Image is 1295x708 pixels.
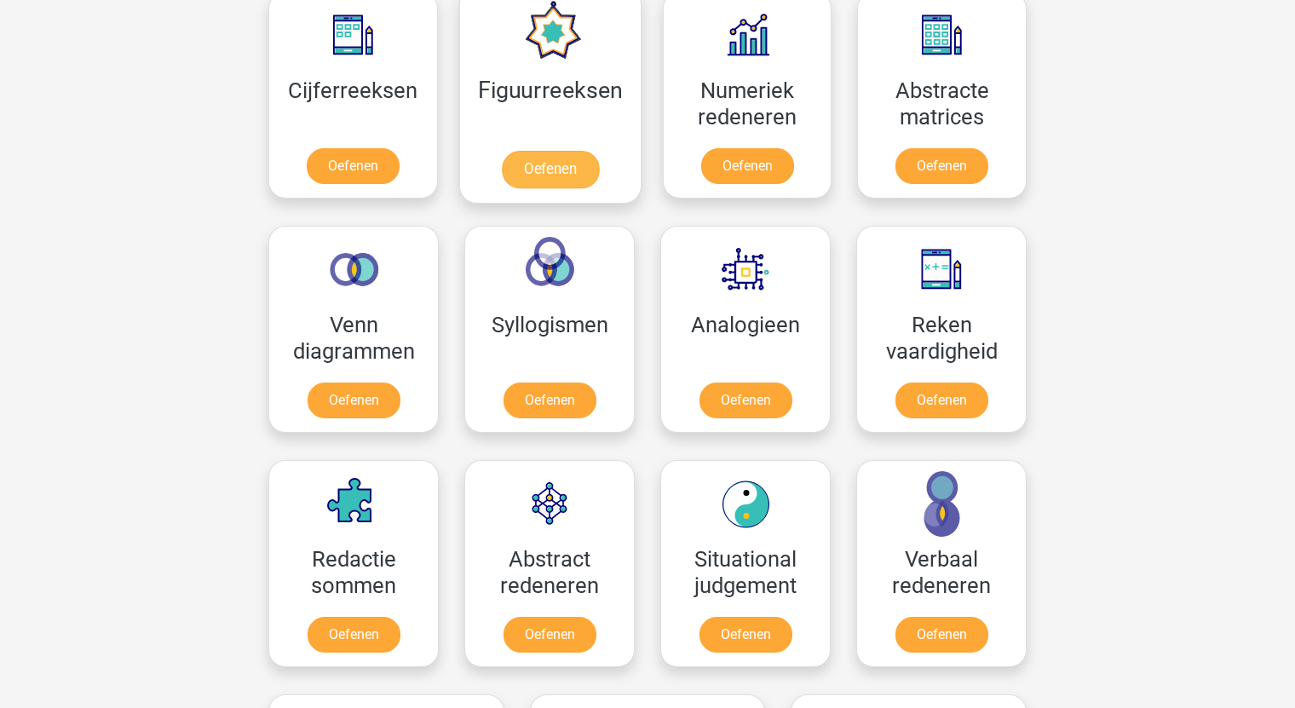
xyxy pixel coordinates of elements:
[308,617,400,653] a: Oefenen
[307,148,400,184] a: Oefenen
[699,383,792,418] a: Oefenen
[895,383,988,418] a: Oefenen
[895,148,988,184] a: Oefenen
[501,151,598,188] a: Oefenen
[701,148,794,184] a: Oefenen
[699,617,792,653] a: Oefenen
[308,383,400,418] a: Oefenen
[504,383,596,418] a: Oefenen
[504,617,596,653] a: Oefenen
[895,617,988,653] a: Oefenen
